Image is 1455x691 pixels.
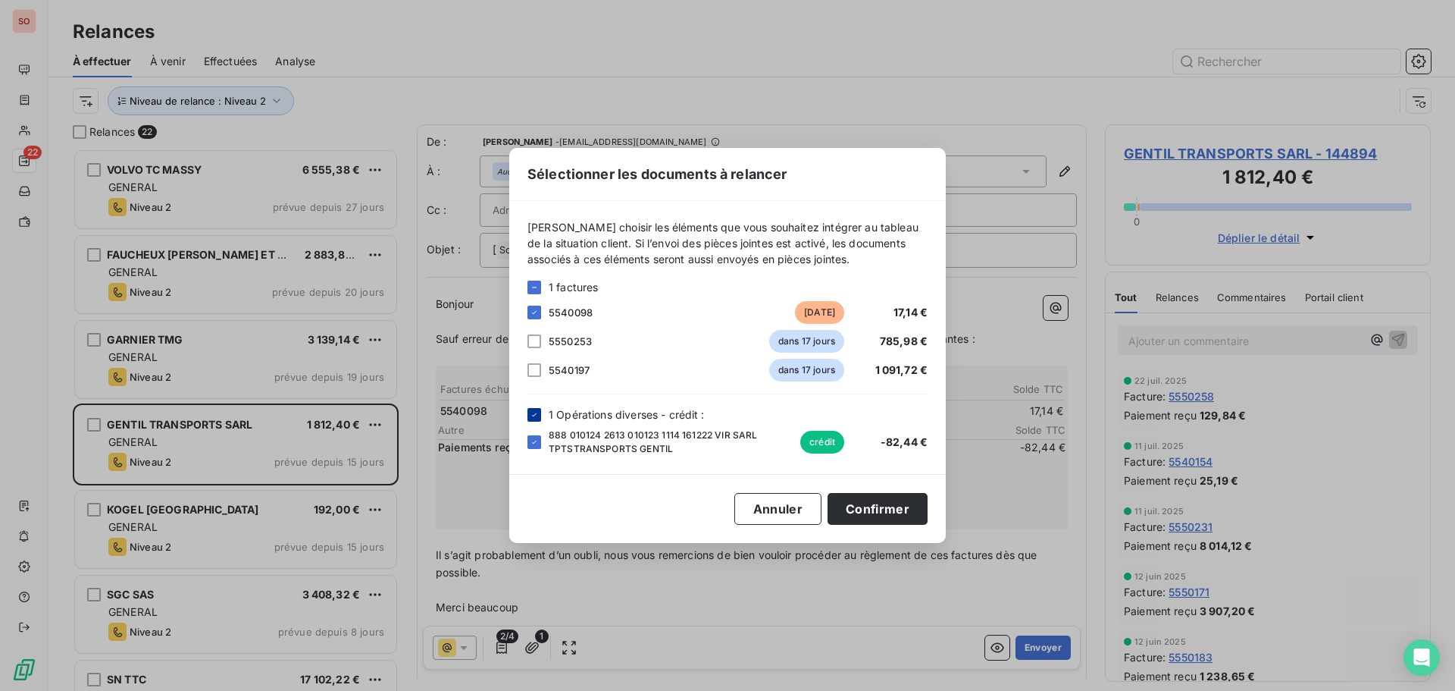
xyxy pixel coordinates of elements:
span: [PERSON_NAME] choisir les éléments que vous souhaitez intégrer au tableau de la situation client.... [527,219,928,267]
span: 1 091,72 € [875,363,928,376]
div: Open Intercom Messenger [1403,639,1440,676]
span: crédit [800,431,844,454]
span: 888 010124 2613 010123 1114 161222 VIR SARL TPTSTRANSPORTS GENTIL [549,429,793,456]
span: Sélectionner les documents à relancer [527,164,787,184]
span: [DATE] [795,301,844,324]
span: 17,14 € [893,306,928,319]
span: 1 Opérations diverses - crédit : [549,407,704,422]
span: 5540197 [549,364,590,376]
button: Confirmer [828,493,928,525]
button: Annuler [734,493,821,525]
span: dans 17 jours [769,359,844,382]
span: -82,44 € [881,435,928,448]
span: 5540098 [549,306,593,319]
span: 1 factures [549,279,599,295]
span: 785,98 € [880,335,928,347]
span: 5550253 [549,335,592,347]
span: dans 17 jours [769,330,844,353]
